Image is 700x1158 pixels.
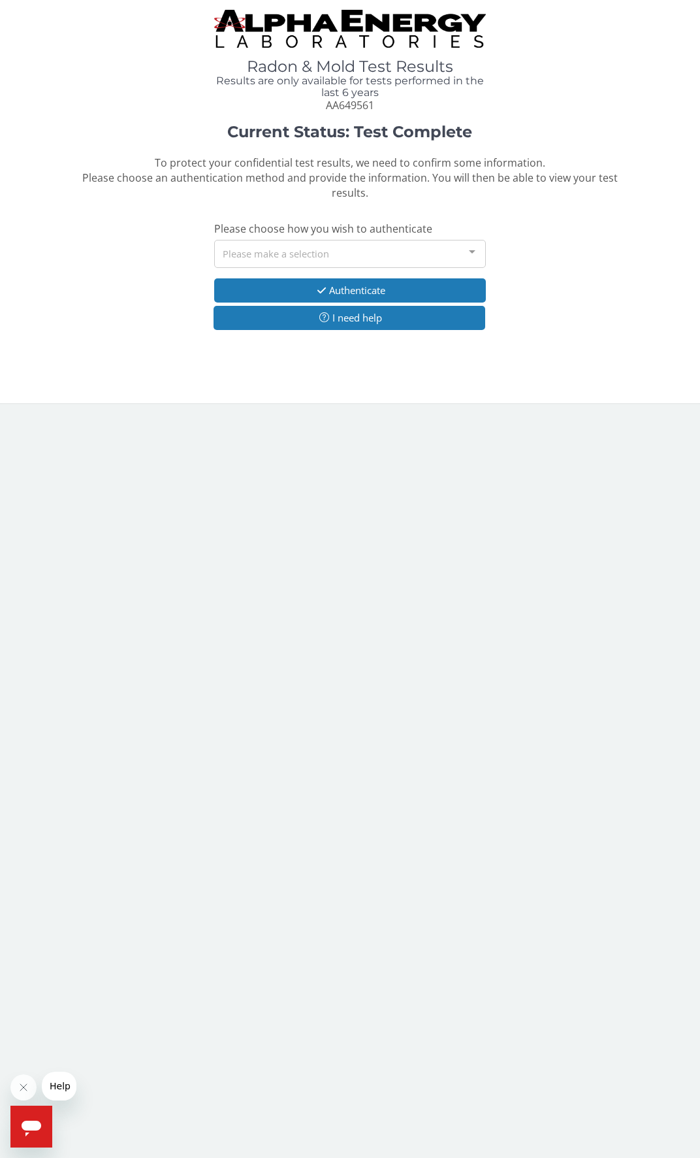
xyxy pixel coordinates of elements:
[214,75,486,98] h4: Results are only available for tests performed in the last 6 years
[214,222,432,236] span: Please choose how you wish to authenticate
[227,122,472,141] strong: Current Status: Test Complete
[223,246,329,261] span: Please make a selection
[82,156,618,200] span: To protect your confidential test results, we need to confirm some information. Please choose an ...
[10,1106,52,1148] iframe: Button to launch messaging window
[214,58,486,75] h1: Radon & Mold Test Results
[214,278,486,303] button: Authenticate
[214,306,486,330] button: I need help
[10,1074,37,1100] iframe: Close message
[42,1072,76,1100] iframe: Message from company
[214,10,486,48] img: TightCrop.jpg
[326,98,374,112] span: AA649561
